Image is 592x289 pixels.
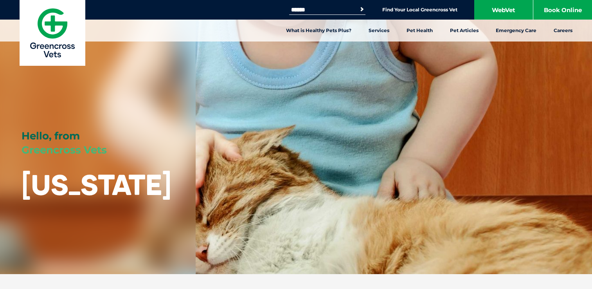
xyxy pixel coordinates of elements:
a: Find Your Local Greencross Vet [382,7,457,13]
a: Pet Health [398,20,441,42]
span: Hello, from [22,130,80,142]
a: Careers [545,20,581,42]
button: Search [358,5,366,13]
span: Greencross Vets [22,144,107,156]
a: Pet Articles [441,20,487,42]
h1: [US_STATE] [22,169,171,200]
a: Emergency Care [487,20,545,42]
a: What is Healthy Pets Plus? [277,20,360,42]
a: Services [360,20,398,42]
